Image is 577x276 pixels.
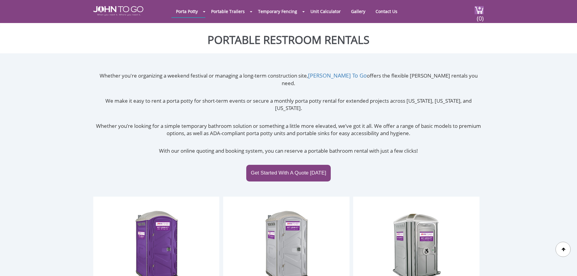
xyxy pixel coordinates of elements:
[171,5,202,17] a: Porta Potty
[476,9,484,22] span: (0)
[475,6,484,14] img: cart a
[347,5,370,17] a: Gallery
[371,5,402,17] a: Contact Us
[254,5,302,17] a: Temporary Fencing
[308,72,367,79] a: [PERSON_NAME] To Go
[93,122,484,137] p: Whether you’re looking for a simple temporary bathroom solution or something a little more elevat...
[93,6,143,16] img: JOHN to go
[93,97,484,112] p: We make it easy to rent a porta potty for short-term events or secure a monthly porta potty renta...
[246,165,331,181] a: Get Started With A Quote [DATE]
[93,72,484,87] p: Whether you're organizing a weekend festival or managing a long-term construction site, offers th...
[306,5,345,17] a: Unit Calculator
[553,252,577,276] button: Live Chat
[207,5,249,17] a: Portable Trailers
[93,147,484,155] p: With our online quoting and booking system, you can reserve a portable bathroom rental with just ...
